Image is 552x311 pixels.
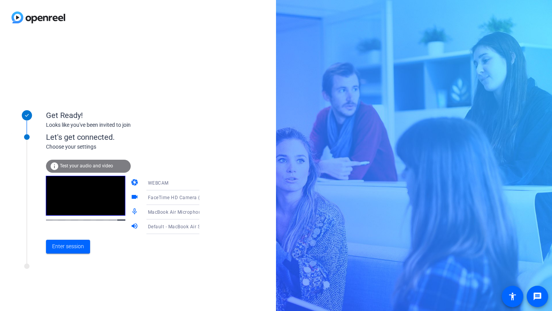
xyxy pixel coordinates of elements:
[131,178,140,188] mat-icon: camera
[50,162,59,171] mat-icon: info
[60,163,113,169] span: Test your audio and video
[46,240,90,254] button: Enter session
[52,242,84,250] span: Enter session
[46,121,199,129] div: Looks like you've been invited to join
[148,180,169,186] span: WEBCAM
[148,223,239,229] span: Default - MacBook Air Speakers (Built-in)
[508,292,517,301] mat-icon: accessibility
[148,194,227,200] span: FaceTime HD Camera (1C1C:B782)
[46,143,215,151] div: Choose your settings
[131,208,140,217] mat-icon: mic_none
[131,193,140,202] mat-icon: videocam
[131,222,140,231] mat-icon: volume_up
[46,131,215,143] div: Let's get connected.
[148,209,225,215] span: MacBook Air Microphone (Built-in)
[46,110,199,121] div: Get Ready!
[533,292,542,301] mat-icon: message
